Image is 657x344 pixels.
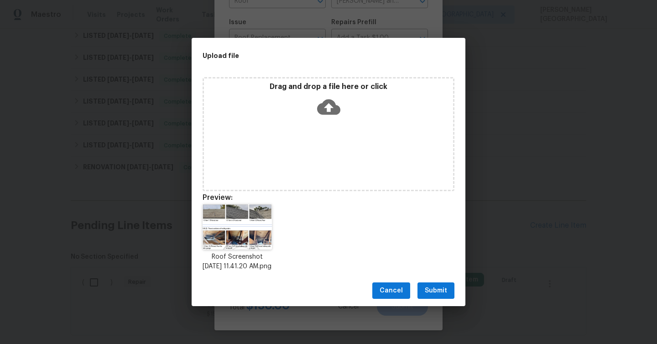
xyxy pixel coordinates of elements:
h2: Upload file [203,51,413,61]
p: Roof Screenshot [DATE] 11.41.20 AM.png [203,252,272,271]
span: Submit [425,285,447,297]
button: Cancel [372,282,410,299]
p: Drag and drop a file here or click [204,82,453,92]
img: IAAAAASUVORK5CYII= [203,204,272,250]
button: Submit [417,282,454,299]
span: Cancel [380,285,403,297]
